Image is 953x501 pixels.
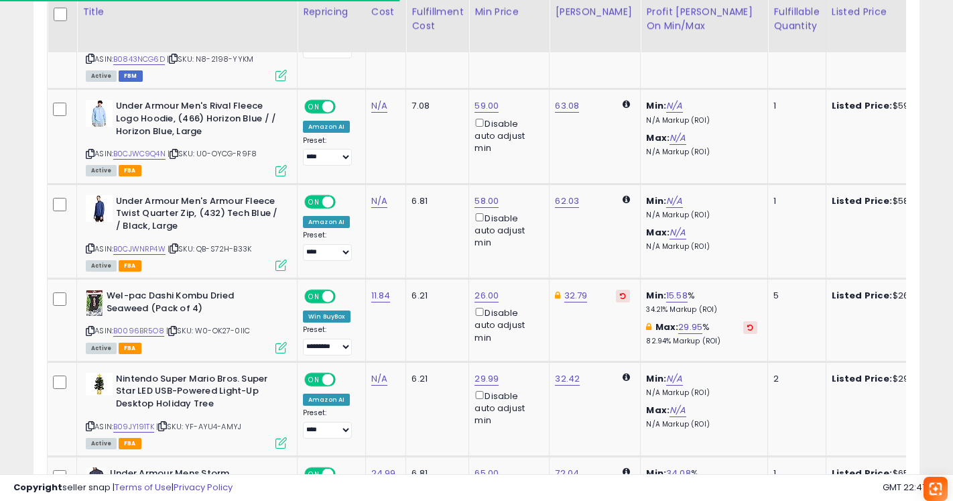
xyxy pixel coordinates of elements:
b: Listed Price: [832,289,893,302]
a: 58.00 [474,194,499,208]
div: Title [82,5,292,19]
a: 26.00 [474,289,499,302]
div: $58.00 [832,195,943,207]
div: ASIN: [86,100,287,174]
div: Profit [PERSON_NAME] on Min/Max [646,5,762,33]
div: $29.99 [832,373,943,385]
a: N/A [666,99,682,113]
div: Fulfillment Cost [411,5,463,33]
span: FBA [119,260,141,272]
a: 59.00 [474,99,499,113]
a: N/A [371,194,387,208]
b: Listed Price: [832,194,893,207]
b: Listed Price: [832,99,893,112]
div: Preset: [303,231,355,261]
a: B0843NCG6D [113,54,165,65]
div: Amazon AI [303,216,350,228]
div: Listed Price [832,5,948,19]
div: % [646,321,757,346]
div: Repricing [303,5,360,19]
div: Disable auto adjust min [474,305,539,344]
span: | SKU: QB-S72H-B33K [168,243,251,254]
div: Amazon AI [303,121,350,133]
a: N/A [666,372,682,386]
span: All listings currently available for purchase on Amazon [86,260,117,272]
img: 314JR185VkL._SL40_.jpg [86,195,113,222]
div: 6.21 [411,290,458,302]
b: Min: [646,194,666,207]
a: B0CJWC9Q4N [113,148,166,160]
div: Disable auto adjust min [474,116,539,155]
div: Win BuyBox [303,311,351,323]
p: N/A Markup (ROI) [646,388,757,398]
div: % [646,290,757,315]
p: N/A Markup (ROI) [646,116,757,125]
b: Under Armour Men's Armour Fleece Twist Quarter Zip, (432) Tech Blue / / Black, Large [116,195,279,236]
div: 1 [773,195,815,207]
div: Preset: [303,325,355,355]
span: OFF [334,374,355,385]
a: 32.79 [564,289,588,302]
span: All listings currently available for purchase on Amazon [86,165,117,176]
a: N/A [670,226,686,239]
b: Wel-pac Dashi Kombu Dried Seaweed (Pack of 4) [107,290,269,318]
div: Min Price [474,5,544,19]
span: 2025-10-15 22:47 GMT [883,481,940,494]
div: 2 [773,373,815,385]
a: B0CJWNRP4W [113,243,166,255]
span: All listings currently available for purchase on Amazon [86,343,117,354]
a: N/A [666,194,682,208]
span: FBA [119,343,141,354]
div: Amazon AI [303,394,350,406]
span: ON [306,196,322,207]
a: 29.95 [678,321,702,334]
div: $26.00 [832,290,943,302]
span: | SKU: N8-2198-YYKM [167,54,253,64]
span: All listings currently available for purchase on Amazon [86,70,117,82]
p: N/A Markup (ROI) [646,420,757,429]
span: | SKU: W0-OK27-0IIC [166,325,250,336]
p: 34.21% Markup (ROI) [646,305,757,315]
span: All listings currently available for purchase on Amazon [86,438,117,449]
b: Max: [646,226,670,239]
div: Preset: [303,408,355,439]
b: Nintendo Super Mario Bros. Super Star LED USB-Powered Light-Up Desktop Holiday Tree [116,373,279,414]
span: FBA [119,165,141,176]
div: ASIN: [86,290,287,352]
p: N/A Markup (ROI) [646,242,757,252]
div: seller snap | | [13,482,233,494]
strong: Copyright [13,481,62,494]
div: Disable auto adjust min [474,211,539,249]
p: 82.94% Markup (ROI) [646,337,757,346]
a: 62.03 [555,194,579,208]
a: Privacy Policy [174,481,233,494]
div: Cost [371,5,401,19]
span: | SKU: U0-OYCG-R9F8 [168,148,257,159]
div: Preset: [303,136,355,166]
div: 7.08 [411,100,458,112]
b: Max: [655,321,679,333]
span: ON [306,374,322,385]
div: Fulfillable Quantity [773,5,820,33]
div: 5 [773,290,815,302]
a: 15.58 [666,289,688,302]
span: ON [306,291,322,302]
span: FBA [119,438,141,449]
b: Max: [646,404,670,416]
div: ASIN: [86,195,287,270]
a: N/A [670,131,686,145]
span: ON [306,101,322,113]
a: B09JY191TK [113,421,154,433]
span: | SKU: YF-AYU4-AMYJ [156,421,241,432]
a: 32.42 [555,372,580,386]
p: N/A Markup (ROI) [646,148,757,157]
div: Disable auto adjust min [474,388,539,427]
span: OFF [334,101,355,113]
b: Listed Price: [832,372,893,385]
b: Min: [646,289,666,302]
div: $59.00 [832,100,943,112]
b: Min: [646,99,666,112]
img: 51VE8cJ5B1L._SL40_.jpg [86,290,103,317]
a: N/A [371,372,387,386]
a: 11.84 [371,289,391,302]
